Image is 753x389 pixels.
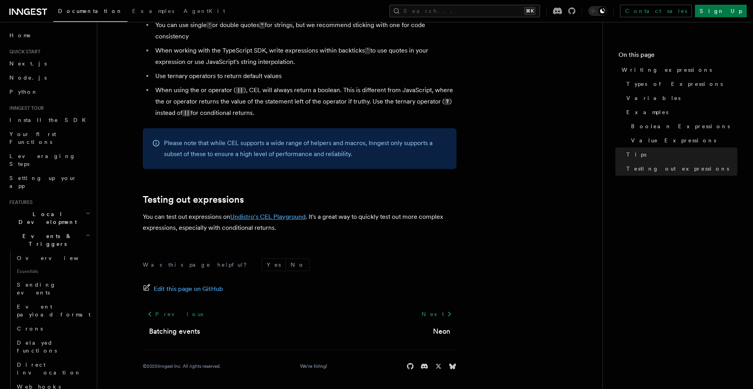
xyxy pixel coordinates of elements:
h4: On this page [618,50,737,63]
a: Variables [623,91,737,105]
span: Types of Expressions [626,80,723,88]
span: AgentKit [184,8,225,14]
a: Documentation [53,2,127,22]
span: Python [9,89,38,95]
li: You can use single or double quotes for strings, but we recommend sticking with one for code cons... [153,20,457,42]
a: Testing out expressions [143,194,244,205]
a: Sign Up [695,5,747,17]
a: Undistro's CEL Playground [230,213,306,220]
a: Edit this page on GitHub [143,284,223,294]
span: Variables [626,94,680,102]
span: Examples [132,8,174,14]
span: Documentation [58,8,123,14]
span: Tips [626,151,646,158]
li: When using the or operator ( ), CEL will always return a boolean. This is different from JavaScri... [153,85,457,119]
a: Crons [14,322,92,336]
a: Sending events [14,278,92,300]
a: Examples [127,2,179,21]
a: Value Expressions [628,133,737,147]
li: Use ternary operators to return default values [153,71,457,82]
span: Home [9,31,31,39]
span: Boolean Expressions [631,122,730,130]
a: Previous [143,307,207,321]
span: Edit this page on GitHub [154,284,223,294]
span: Install the SDK [9,117,91,123]
span: Local Development [6,210,85,226]
a: Direct invocation [14,358,92,380]
span: Events & Triggers [6,232,85,248]
div: © 2025 Inngest Inc. All rights reserved. [143,363,221,369]
button: Local Development [6,207,92,229]
a: We're hiring! [300,363,327,369]
span: Writing expressions [622,66,712,74]
span: Leveraging Steps [9,153,76,167]
span: Examples [626,108,668,116]
span: Overview [17,255,98,261]
span: Delayed functions [17,340,57,354]
a: Next.js [6,56,92,71]
button: No [286,259,309,271]
button: Yes [262,259,286,271]
a: Home [6,28,92,42]
code: || [236,87,244,94]
a: Delayed functions [14,336,92,358]
span: Quick start [6,49,40,55]
span: Node.js [9,75,47,81]
button: Toggle dark mode [588,6,607,16]
span: Inngest tour [6,105,44,111]
p: You can test out expressions on . It's a great way to quickly test out more complex expressions, ... [143,211,457,233]
code: ' [207,22,212,29]
span: Crons [17,325,43,332]
a: Install the SDK [6,113,92,127]
code: ` [365,47,370,54]
code: ? [444,98,450,105]
a: Python [6,85,92,99]
a: Neon [433,326,450,337]
a: Event payload format [14,300,92,322]
span: Essentials [14,265,92,278]
span: Testing out expressions [626,165,729,173]
a: Contact sales [620,5,692,17]
span: Next.js [9,60,47,67]
button: Events & Triggers [6,229,92,251]
a: AgentKit [179,2,230,21]
p: Please note that while CEL supports a wide range of helpers and macros, Inngest only supports a s... [164,138,447,160]
span: Sending events [17,282,56,296]
a: Testing out expressions [623,162,737,176]
span: Event payload format [17,304,91,318]
a: Types of Expressions [623,77,737,91]
button: Search...⌘K [389,5,540,17]
span: Value Expressions [631,136,716,144]
span: Direct invocation [17,362,81,376]
span: Your first Functions [9,131,56,145]
li: When working with the TypeScript SDK, write expressions within backticks to use quotes in your ex... [153,45,457,67]
a: Examples [623,105,737,119]
a: Boolean Expressions [628,119,737,133]
kbd: ⌘K [524,7,535,15]
code: " [259,22,265,29]
a: Leveraging Steps [6,149,92,171]
span: Features [6,199,33,205]
a: Batching events [149,326,200,337]
a: Overview [14,251,92,265]
a: Writing expressions [618,63,737,77]
span: Setting up your app [9,175,77,189]
a: Your first Functions [6,127,92,149]
p: Was this page helpful? [143,261,252,269]
a: Next [417,307,457,321]
a: Node.js [6,71,92,85]
code: || [182,110,191,116]
a: Setting up your app [6,171,92,193]
a: Tips [623,147,737,162]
